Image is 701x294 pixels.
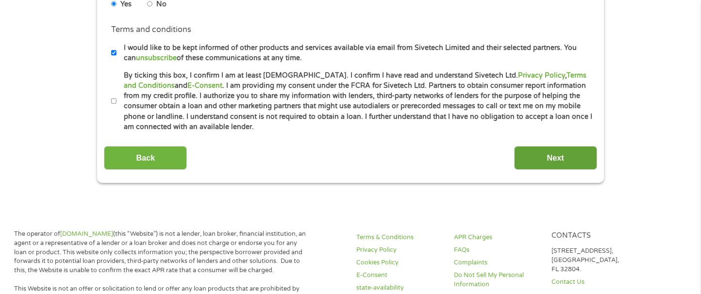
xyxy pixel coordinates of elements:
[356,271,442,280] a: E-Consent
[454,233,540,242] a: APR Charges
[104,146,187,170] input: Back
[187,82,222,90] a: E-Consent
[551,278,637,287] a: Contact Us
[518,71,565,80] a: Privacy Policy
[124,71,586,90] a: Terms and Conditions
[454,271,540,289] a: Do Not Sell My Personal Information
[60,230,113,238] a: [DOMAIN_NAME]
[356,283,442,293] a: state-availability
[514,146,597,170] input: Next
[356,233,442,242] a: Terms & Conditions
[356,245,442,255] a: Privacy Policy
[111,25,191,35] label: Terms and conditions
[356,258,442,267] a: Cookies Policy
[551,231,637,241] h4: Contacts
[117,43,593,64] label: I would like to be kept informed of other products and services available via email from Sivetech...
[454,258,540,267] a: Complaints
[136,54,177,62] a: unsubscribe
[14,229,307,275] p: The operator of (this “Website”) is not a lender, loan broker, financial institution, an agent or...
[117,70,593,132] label: By ticking this box, I confirm I am at least [DEMOGRAPHIC_DATA]. I confirm I have read and unders...
[551,246,637,274] p: [STREET_ADDRESS], [GEOGRAPHIC_DATA], FL 32804.
[454,245,540,255] a: FAQs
